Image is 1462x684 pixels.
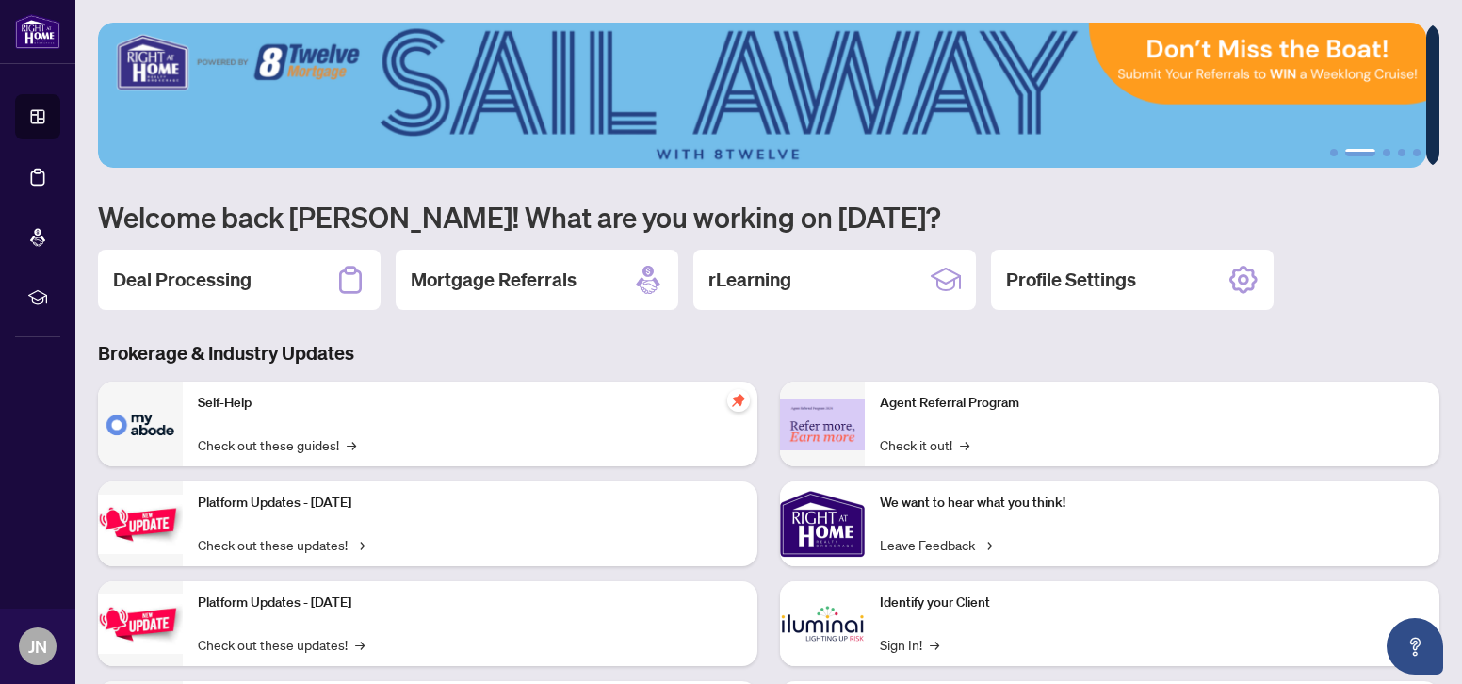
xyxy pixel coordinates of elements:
img: Self-Help [98,382,183,466]
span: pushpin [727,389,750,412]
p: Identify your Client [880,593,1424,613]
a: Check out these updates!→ [198,634,365,655]
img: Slide 1 [98,23,1426,168]
img: logo [15,14,60,49]
a: Sign In!→ [880,634,939,655]
p: We want to hear what you think! [880,493,1424,513]
span: → [960,434,969,455]
button: 2 [1345,149,1375,156]
h2: Mortgage Referrals [411,267,577,293]
img: Agent Referral Program [780,399,865,450]
a: Check out these updates!→ [198,534,365,555]
button: 4 [1398,149,1405,156]
img: Identify your Client [780,581,865,666]
img: Platform Updates - July 8, 2025 [98,594,183,654]
a: Check out these guides!→ [198,434,356,455]
button: 5 [1413,149,1421,156]
button: Open asap [1387,618,1443,675]
a: Check it out!→ [880,434,969,455]
img: Platform Updates - July 21, 2025 [98,495,183,554]
button: 3 [1383,149,1390,156]
span: → [347,434,356,455]
span: → [355,534,365,555]
h1: Welcome back [PERSON_NAME]! What are you working on [DATE]? [98,199,1439,235]
p: Platform Updates - [DATE] [198,493,742,513]
p: Self-Help [198,393,742,414]
h3: Brokerage & Industry Updates [98,340,1439,366]
p: Agent Referral Program [880,393,1424,414]
span: → [983,534,992,555]
span: JN [28,633,47,660]
p: Platform Updates - [DATE] [198,593,742,613]
span: → [355,634,365,655]
img: We want to hear what you think! [780,481,865,566]
button: 1 [1330,149,1338,156]
h2: rLearning [708,267,791,293]
a: Leave Feedback→ [880,534,992,555]
h2: Deal Processing [113,267,252,293]
span: → [930,634,939,655]
h2: Profile Settings [1006,267,1136,293]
